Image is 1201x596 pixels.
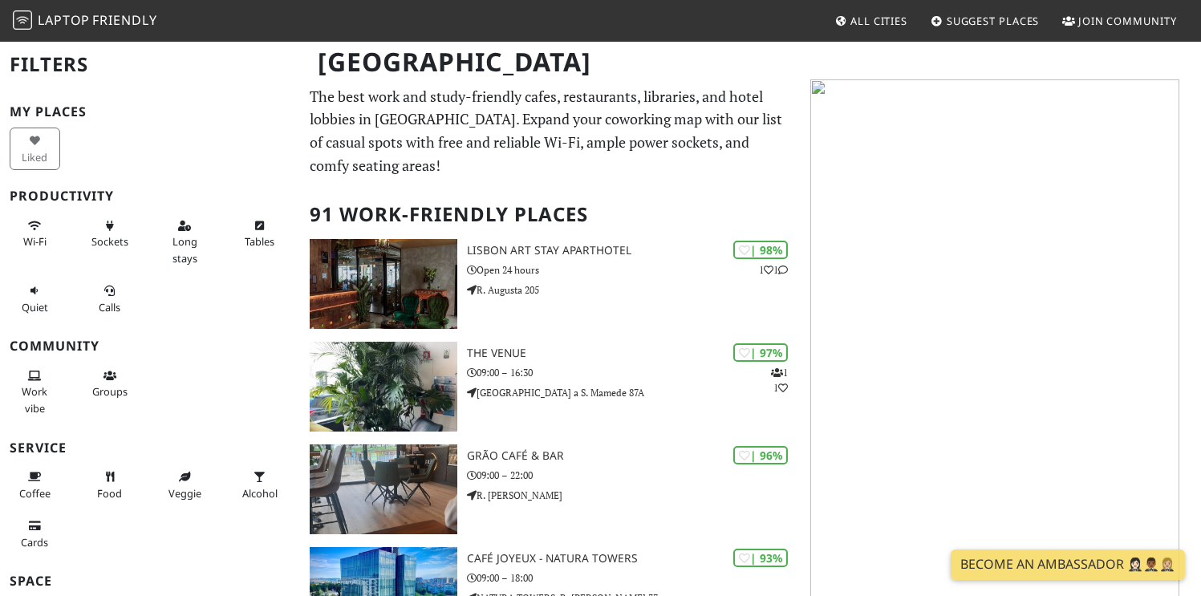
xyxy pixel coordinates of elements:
div: | 93% [733,549,788,567]
p: 09:00 – 22:00 [467,468,801,483]
a: The VENUE | 97% 11 The VENUE 09:00 – 16:30 [GEOGRAPHIC_DATA] a S. Mamede 87A [300,342,801,432]
button: Long stays [160,213,210,271]
img: Grão Café & Bar [310,444,457,534]
div: | 97% [733,343,788,362]
span: Quiet [22,300,48,314]
span: Group tables [92,384,128,399]
a: Lisbon Art Stay Aparthotel | 98% 11 Lisbon Art Stay Aparthotel Open 24 hours R. Augusta 205 [300,239,801,329]
span: Suggest Places [947,14,1040,28]
h1: [GEOGRAPHIC_DATA] [305,40,797,84]
span: Friendly [92,11,156,29]
button: Food [85,464,136,506]
p: The best work and study-friendly cafes, restaurants, libraries, and hotel lobbies in [GEOGRAPHIC_... [310,85,791,177]
h3: Service [10,440,290,456]
span: Laptop [38,11,90,29]
span: Credit cards [21,535,48,549]
h3: Grão Café & Bar [467,449,801,463]
p: Open 24 hours [467,262,801,278]
p: 1 1 [771,365,788,395]
img: Lisbon Art Stay Aparthotel [310,239,457,329]
button: Calls [85,278,136,320]
span: People working [22,384,47,415]
span: Long stays [172,234,197,265]
a: All Cities [828,6,914,35]
a: Join Community [1056,6,1183,35]
span: Video/audio calls [99,300,120,314]
h3: Community [10,339,290,354]
span: Work-friendly tables [245,234,274,249]
h3: Productivity [10,189,290,204]
button: Quiet [10,278,60,320]
h3: My Places [10,104,290,120]
span: Stable Wi-Fi [23,234,47,249]
button: Coffee [10,464,60,506]
span: Power sockets [91,234,128,249]
button: Sockets [85,213,136,255]
h3: Lisbon Art Stay Aparthotel [467,244,801,257]
div: | 98% [733,241,788,259]
h3: Space [10,574,290,589]
p: [GEOGRAPHIC_DATA] a S. Mamede 87A [467,385,801,400]
span: Coffee [19,486,51,501]
span: Veggie [168,486,201,501]
p: 09:00 – 18:00 [467,570,801,586]
button: Groups [85,363,136,405]
p: 1 1 [759,262,788,278]
a: Suggest Places [924,6,1046,35]
span: Alcohol [242,486,278,501]
button: Wi-Fi [10,213,60,255]
button: Veggie [160,464,210,506]
button: Tables [235,213,286,255]
span: Join Community [1078,14,1177,28]
span: All Cities [850,14,907,28]
a: Become an Ambassador 🤵🏻‍♀️🤵🏾‍♂️🤵🏼‍♀️ [951,549,1185,580]
a: Grão Café & Bar | 96% Grão Café & Bar 09:00 – 22:00 R. [PERSON_NAME] [300,444,801,534]
p: R. Augusta 205 [467,282,801,298]
span: Food [97,486,122,501]
h3: Café Joyeux - Natura Towers [467,552,801,566]
p: 09:00 – 16:30 [467,365,801,380]
h2: 91 Work-Friendly Places [310,190,791,239]
button: Work vibe [10,363,60,421]
img: LaptopFriendly [13,10,32,30]
button: Alcohol [235,464,286,506]
div: | 96% [733,446,788,464]
p: R. [PERSON_NAME] [467,488,801,503]
a: LaptopFriendly LaptopFriendly [13,7,157,35]
img: The VENUE [310,342,457,432]
button: Cards [10,513,60,555]
h3: The VENUE [467,347,801,360]
h2: Filters [10,40,290,89]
